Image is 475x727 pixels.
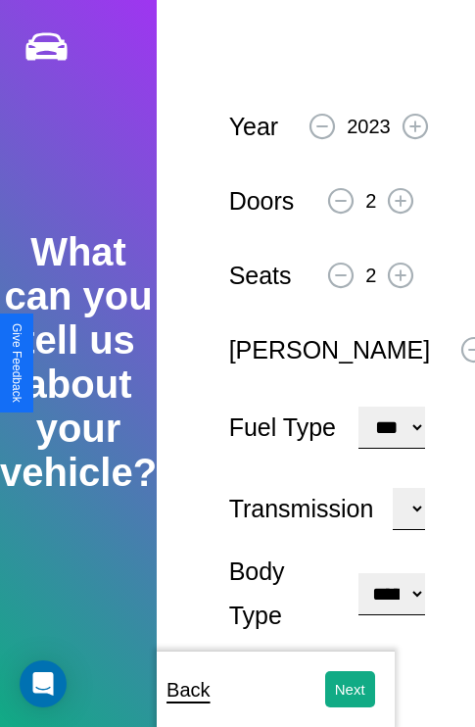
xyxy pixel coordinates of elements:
[365,258,376,293] p: 2
[325,671,375,707] button: Next
[229,487,374,531] p: Transmission
[20,660,67,707] div: Open Intercom Messenger
[229,328,431,372] p: [PERSON_NAME]
[229,406,339,450] p: Fuel Type
[229,550,339,638] p: Body Type
[229,105,279,149] p: Year
[10,323,24,403] div: Give Feedback
[229,254,292,298] p: Seats
[229,179,295,223] p: Doors
[347,109,391,144] p: 2023
[166,672,210,707] p: Back
[365,183,376,218] p: 2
